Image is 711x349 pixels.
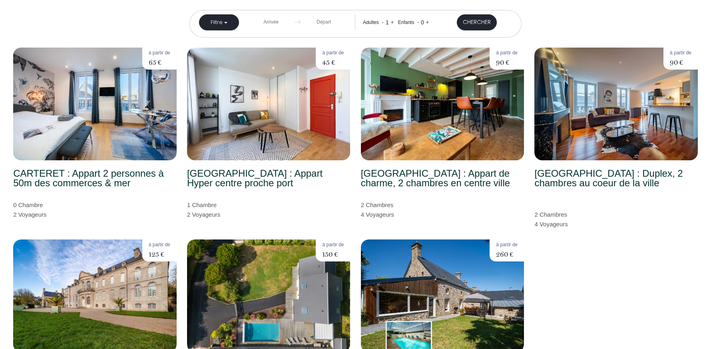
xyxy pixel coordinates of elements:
[149,57,170,68] p: 65 €
[13,200,46,210] p: 0 Chambre
[199,14,239,30] button: Filtre
[361,48,524,160] img: rental-image
[419,16,426,29] div: 0
[322,241,344,249] p: à partir de
[534,219,568,229] p: 4 Voyageur
[248,14,295,30] input: Arrivée
[670,49,691,57] p: à partir de
[322,249,344,260] p: 150 €
[13,210,46,219] p: 2 Voyageur
[217,211,221,218] span: s
[391,211,394,218] span: s
[496,49,518,57] p: à partir de
[565,221,568,227] span: s
[149,241,170,249] p: à partir de
[670,57,691,68] p: 90 €
[149,249,170,260] p: 125 €
[322,57,344,68] p: 45 €
[13,169,177,188] h2: CARTERET : Appart 2 personnes à 50m des commerces & mer
[187,200,220,210] p: 1 Chambre
[322,49,344,57] p: à partir de
[149,49,170,57] p: à partir de
[398,19,417,26] div: Enfants
[382,19,384,25] a: -
[417,19,419,25] a: -
[391,19,394,25] a: +
[13,48,177,160] img: rental-image
[361,200,394,210] p: 2 Chambre
[426,19,429,25] a: +
[361,210,394,219] p: 4 Voyageur
[187,169,351,188] h2: [GEOGRAPHIC_DATA] : Appart Hyper centre proche port
[295,19,301,25] img: guests
[457,14,497,30] button: Chercher
[496,249,518,260] p: 260 €
[44,211,47,218] span: s
[187,210,220,219] p: 2 Voyageur
[534,210,568,219] p: 2 Chambre
[363,19,382,26] div: Adultes
[534,169,698,188] h2: [GEOGRAPHIC_DATA] : Duplex, 2 chambres au coeur de la ville
[187,48,351,160] img: rental-image
[361,169,524,188] h2: [GEOGRAPHIC_DATA] : Appart de charme, 2 chambres en centre ville
[534,48,698,160] img: rental-image
[496,241,518,249] p: à partir de
[384,16,391,29] div: 1
[564,211,568,218] span: s
[496,57,518,68] p: 90 €
[301,14,347,30] input: Départ
[390,201,394,208] span: s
